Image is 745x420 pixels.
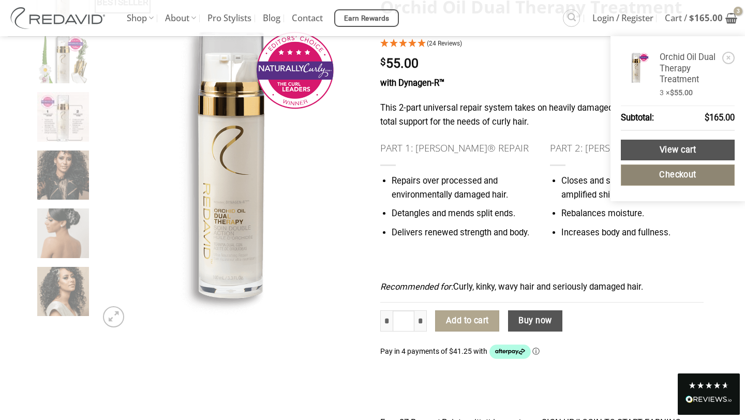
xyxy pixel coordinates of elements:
[380,57,386,67] span: $
[689,12,694,24] span: $
[621,111,654,125] strong: Subtotal:
[8,7,111,29] img: REDAVID Salon Products | United States
[380,56,419,71] bdi: 55.00
[678,373,740,415] div: Read All Reviews
[380,140,534,156] h4: PART 1: [PERSON_NAME]® REPAIR
[380,310,393,332] input: Reduce quantity of Orchid Oil Dual Therapy Treatment
[414,310,427,332] input: Increase quantity of Orchid Oil Dual Therapy Treatment
[670,88,674,97] span: $
[508,310,562,332] button: Buy now
[561,174,704,202] li: Closes and seals the cuticle for amplified shine.
[688,381,729,389] div: 4.8 Stars
[380,378,704,390] iframe: Secure payment input frame
[689,12,723,24] bdi: 165.00
[532,347,540,355] a: Information - Opens a dialog
[561,207,704,221] li: Rebalances moisture.
[550,140,704,156] h4: PART 2: [PERSON_NAME]® SHINE
[660,52,719,85] a: Orchid Oil Dual Therapy Treatment
[392,207,534,221] li: Detangles and mends split ends.
[380,37,704,51] div: 4.92 Stars - 24 Reviews
[103,306,124,327] a: Zoom
[380,101,704,129] p: This 2-part universal repair system takes on heavily damaged hair as well as offers total support...
[380,282,453,292] em: Recommended for:
[621,140,735,161] a: View cart
[660,88,693,98] span: 3 ×
[592,5,653,31] span: Login / Register
[621,164,735,186] a: Checkout
[665,5,723,31] span: Cart /
[686,396,732,403] img: REVIEWS.io
[392,174,534,202] li: Repairs over processed and environmentally damaged hair.
[334,9,399,27] a: Earn Rewards
[380,78,444,88] strong: with Dynagen-R™
[392,226,534,240] li: Delivers renewed strength and body.
[37,34,90,86] img: REDAVID Orchid Oil Dual Therapy ~ Award Winning Curl Care
[435,310,499,332] button: Add to cart
[393,310,414,332] input: Product quantity
[563,9,580,26] a: Search
[561,226,704,240] li: Increases body and fullness.
[427,40,462,47] span: (24 Reviews)
[380,77,704,303] div: Curly, kinky, wavy hair and seriously damaged hair.
[670,88,693,97] bdi: 55.00
[686,394,732,407] div: Read All Reviews
[705,113,709,123] span: $
[380,347,489,355] span: Pay in 4 payments of $41.25 with
[722,52,735,64] a: Remove Orchid Oil Dual Therapy Treatment from cart
[705,113,735,123] bdi: 165.00
[344,13,390,24] span: Earn Rewards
